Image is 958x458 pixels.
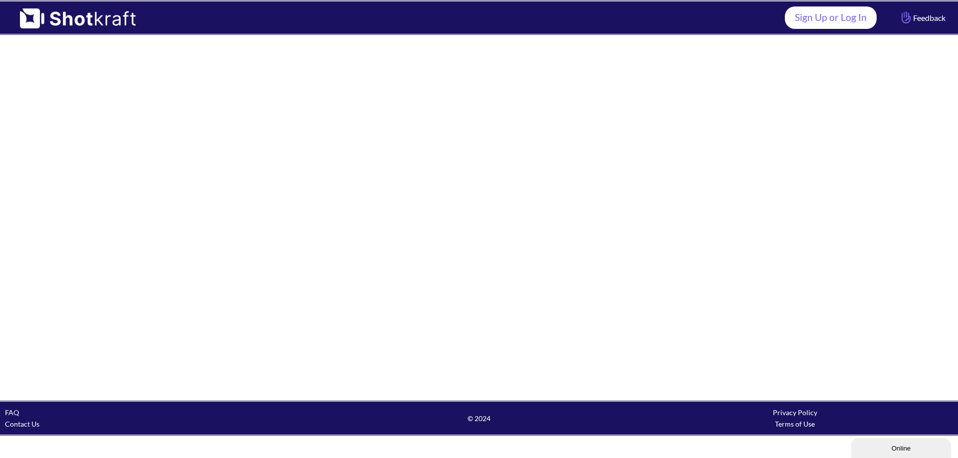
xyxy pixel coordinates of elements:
[321,413,637,424] span: © 2024
[5,420,39,428] a: Contact Us
[899,9,913,26] img: Hand Icon
[637,418,953,430] div: Terms of Use
[899,12,946,23] span: Feedback
[637,407,953,418] div: Privacy Policy
[851,436,953,458] iframe: chat widget
[5,408,19,417] a: FAQ
[785,6,877,29] a: Sign Up or Log In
